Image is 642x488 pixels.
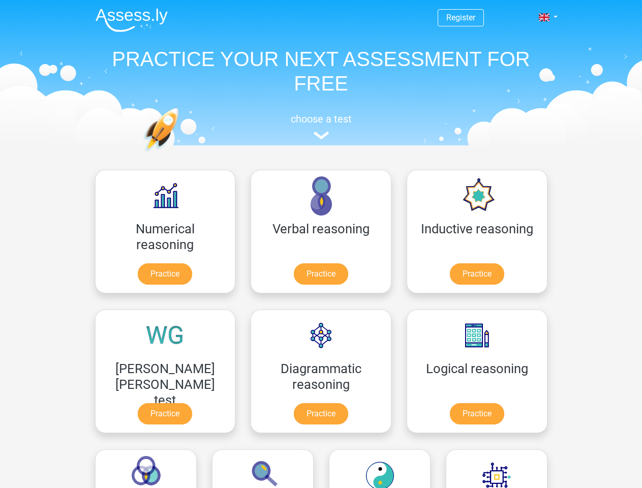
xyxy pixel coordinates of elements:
img: Assessly [96,8,168,32]
img: assessment [314,132,329,139]
h1: PRACTICE YOUR NEXT ASSESSMENT FOR FREE [87,47,555,96]
a: choose a test [87,113,555,140]
a: Practice [450,403,504,424]
a: Practice [450,263,504,285]
a: Practice [138,263,192,285]
a: Practice [294,403,348,424]
a: Practice [138,403,192,424]
a: Register [446,13,475,22]
h5: choose a test [87,113,555,125]
a: Practice [294,263,348,285]
img: practice [143,108,218,200]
